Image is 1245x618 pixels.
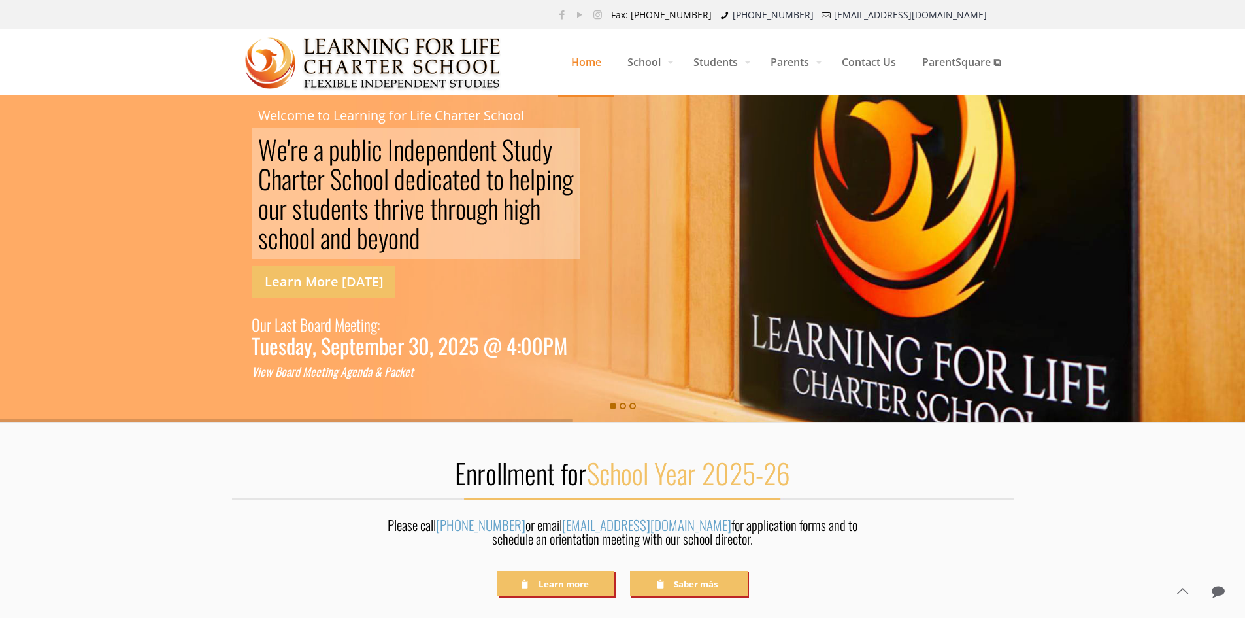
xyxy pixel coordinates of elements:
img: Home [245,30,502,95]
div: i [257,364,260,380]
div: a [442,164,452,194]
div: s [258,223,268,252]
div: a [390,364,395,380]
a: Contact Us [829,29,909,95]
div: a [314,311,320,337]
div: i [427,164,432,194]
div: t [410,364,414,380]
div: e [368,223,378,252]
div: u [521,135,531,164]
a: Instagram icon [591,8,605,21]
div: o [493,164,504,194]
rs-layer: Welcome to Learning for Life Charter School [258,109,524,123]
a: Home [558,29,614,95]
div: p [535,164,546,194]
div: @ [483,337,502,354]
div: & [374,364,382,380]
div: B [275,364,281,380]
div: M [335,311,344,337]
div: g [346,364,352,380]
div: u [309,194,320,223]
div: : [517,337,521,354]
div: y [542,135,552,164]
div: c [395,364,399,380]
div: e [307,164,317,194]
a: School [614,29,680,95]
div: o [363,164,373,194]
i: phone [718,9,731,21]
span: ParentSquare ⧉ [909,43,1014,82]
div: t [349,337,356,354]
div: 2 [459,337,469,354]
div: i [546,164,552,194]
div: s [359,194,369,223]
div: k [399,364,405,380]
div: y [304,337,312,354]
div: 0 [521,337,532,354]
div: d [416,164,427,194]
div: a [320,223,330,252]
div: e [260,364,265,380]
div: s [286,311,292,337]
div: t [321,364,325,380]
div: S [321,337,331,354]
div: h [352,164,363,194]
div: o [289,223,299,252]
div: 2 [438,337,448,354]
div: C [258,164,271,194]
div: o [299,223,310,252]
div: o [373,164,384,194]
div: e [520,164,530,194]
div: c [268,223,278,252]
div: ' [288,135,290,164]
div: h [381,194,391,223]
div: I [388,135,393,164]
div: p [329,135,340,164]
div: o [388,223,399,252]
div: a [286,364,291,380]
div: a [314,135,324,164]
div: r [290,135,298,164]
div: w [265,364,273,380]
div: e [350,311,356,337]
div: u [269,194,279,223]
div: s [292,194,302,223]
div: t [490,135,497,164]
div: e [356,337,365,354]
a: Learn More [DATE] [252,266,395,298]
div: h [271,164,282,194]
div: t [452,164,459,194]
a: Saber más [630,571,747,596]
div: Please call or email for application forms and to schedule an orientation meeting with our school... [374,518,872,553]
a: View Board Meeting Agenda & Packet [252,364,414,380]
div: t [352,194,359,223]
div: c [342,164,352,194]
div: a [295,337,304,354]
div: e [437,135,447,164]
div: n [341,194,352,223]
div: o [456,194,466,223]
div: n [479,135,490,164]
div: 5 [469,337,478,354]
div: e [344,311,350,337]
div: 0 [448,337,459,354]
div: W [258,135,277,164]
div: b [379,337,388,354]
div: n [399,223,409,252]
a: [EMAIL_ADDRESS][DOMAIN_NAME] [562,515,731,535]
div: , [312,337,316,354]
span: Students [680,43,757,82]
a: Learn more [497,571,614,596]
div: e [352,364,357,380]
div: T [252,337,260,354]
div: P [384,364,390,380]
div: g [333,364,338,380]
div: L [274,311,280,337]
div: g [371,311,377,337]
div: d [394,164,405,194]
i: mail [820,9,833,21]
div: d [325,311,331,337]
div: b [357,223,368,252]
div: t [292,311,297,337]
div: h [488,194,498,223]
